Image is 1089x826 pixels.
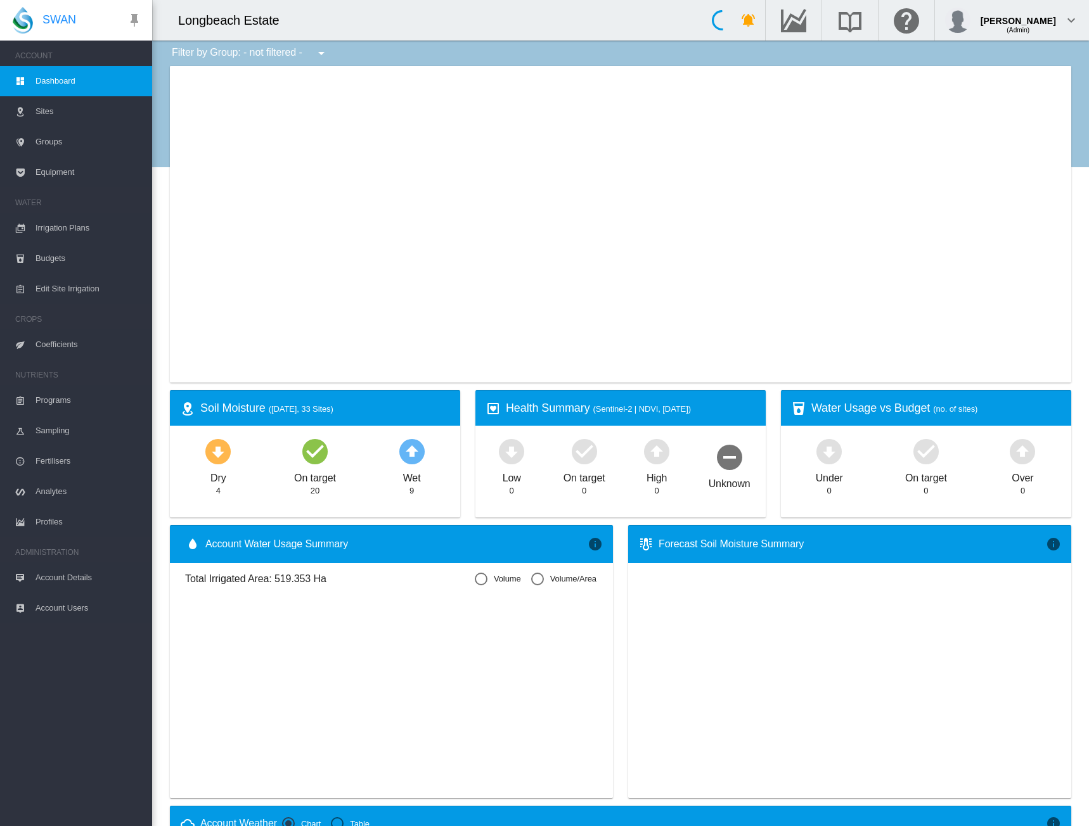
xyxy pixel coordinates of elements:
[638,537,654,552] md-icon: icon-thermometer-lines
[35,507,142,537] span: Profiles
[35,476,142,507] span: Analytes
[311,485,319,497] div: 20
[216,485,221,497] div: 4
[35,274,142,304] span: Edit Site Irrigation
[593,404,691,414] span: (Sentinel-2 | NDVI, [DATE])
[503,466,521,485] div: Low
[835,13,865,28] md-icon: Search the knowledge base
[35,329,142,360] span: Coefficients
[309,41,334,66] button: icon-menu-down
[811,400,1061,416] div: Water Usage vs Budget
[911,436,941,466] md-icon: icon-checkbox-marked-circle
[641,436,672,466] md-icon: icon-arrow-up-bold-circle
[714,442,745,472] md-icon: icon-minus-circle
[35,593,142,623] span: Account Users
[127,13,142,28] md-icon: icon-pin
[178,11,291,29] div: Longbeach Estate
[35,157,142,187] span: Equipment
[924,485,928,497] div: 0
[506,400,756,416] div: Health Summary
[981,10,1056,22] div: [PERSON_NAME]
[945,8,970,33] img: profile.jpg
[709,472,751,491] div: Unknown
[15,46,142,66] span: ACCOUNT
[13,7,33,34] img: SWAN-Landscape-Logo-Colour-drop.png
[582,485,586,497] div: 0
[185,537,200,552] md-icon: icon-water
[42,12,76,28] span: SWAN
[736,8,761,33] button: icon-bell-ring
[314,46,329,61] md-icon: icon-menu-down
[409,485,414,497] div: 9
[816,466,843,485] div: Under
[510,485,514,497] div: 0
[35,96,142,127] span: Sites
[475,573,521,585] md-radio-button: Volume
[35,385,142,416] span: Programs
[564,466,605,485] div: On target
[791,401,806,416] md-icon: icon-cup-water
[531,573,596,585] md-radio-button: Volume/Area
[203,436,233,466] md-icon: icon-arrow-down-bold-circle
[294,466,336,485] div: On target
[15,365,142,385] span: NUTRIENTS
[403,466,421,485] div: Wet
[35,213,142,243] span: Irrigation Plans
[180,401,195,416] md-icon: icon-map-marker-radius
[210,466,226,485] div: Dry
[15,542,142,562] span: ADMINISTRATION
[300,436,330,466] md-icon: icon-checkbox-marked-circle
[569,436,600,466] md-icon: icon-checkbox-marked-circle
[891,13,922,28] md-icon: Click here for help
[659,537,1046,551] div: Forecast Soil Moisture Summary
[933,404,977,414] span: (no. of sites)
[827,485,832,497] div: 0
[162,41,338,66] div: Filter by Group: - not filtered -
[741,13,756,28] md-icon: icon-bell-ring
[205,537,588,551] span: Account Water Usage Summary
[1007,436,1038,466] md-icon: icon-arrow-up-bold-circle
[588,537,603,552] md-icon: icon-information
[35,243,142,274] span: Budgets
[655,485,659,497] div: 0
[1021,485,1025,497] div: 0
[1064,13,1079,28] md-icon: icon-chevron-down
[1012,466,1033,485] div: Over
[35,66,142,96] span: Dashboard
[35,416,142,446] span: Sampling
[486,401,501,416] md-icon: icon-heart-box-outline
[496,436,527,466] md-icon: icon-arrow-down-bold-circle
[15,309,142,329] span: CROPS
[200,400,450,416] div: Soil Moisture
[905,466,947,485] div: On target
[35,446,142,476] span: Fertilisers
[814,436,844,466] md-icon: icon-arrow-down-bold-circle
[35,127,142,157] span: Groups
[1007,27,1029,34] span: (Admin)
[397,436,427,466] md-icon: icon-arrow-up-bold-circle
[778,13,809,28] md-icon: Go to the Data Hub
[269,404,333,414] span: ([DATE], 33 Sites)
[1046,537,1061,552] md-icon: icon-information
[647,466,667,485] div: High
[35,562,142,593] span: Account Details
[15,193,142,213] span: WATER
[185,572,475,586] span: Total Irrigated Area: 519.353 Ha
